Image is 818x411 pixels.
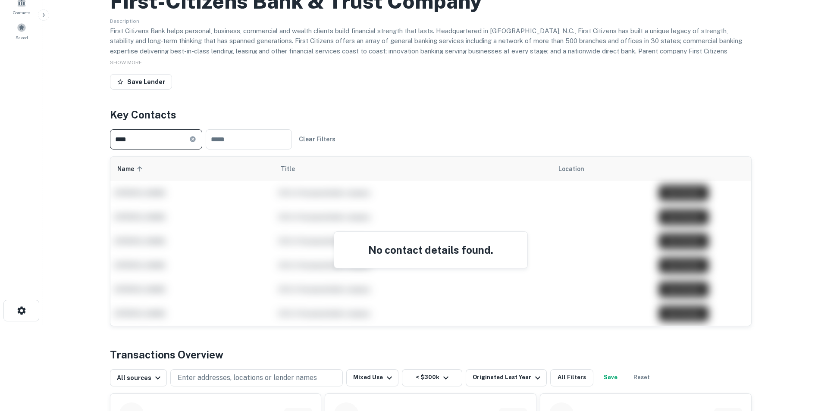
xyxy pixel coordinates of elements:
span: Contacts [13,9,30,16]
div: Originated Last Year [473,373,543,383]
button: Save your search to get updates of matches that match your search criteria. [597,369,624,386]
button: Save Lender [110,74,172,90]
span: Saved [16,34,28,41]
h4: Transactions Overview [110,347,223,362]
button: Originated Last Year [466,369,547,386]
div: All sources [117,373,163,383]
h4: Key Contacts [110,107,752,122]
button: All Filters [550,369,593,386]
button: Mixed Use [346,369,398,386]
p: First Citizens Bank helps personal, business, commercial and wealth clients build financial stren... [110,26,752,77]
div: scrollable content [110,157,751,326]
span: SHOW MORE [110,59,142,65]
button: Enter addresses, locations or lender names [170,369,343,386]
button: Reset [628,369,655,386]
span: Description [110,18,139,24]
p: Enter addresses, locations or lender names [178,373,317,383]
button: Clear Filters [295,131,339,147]
iframe: Chat Widget [775,342,818,383]
a: Saved [3,19,41,43]
button: < $300k [402,369,462,386]
h4: No contact details found. [345,242,517,258]
button: All sources [110,369,167,386]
